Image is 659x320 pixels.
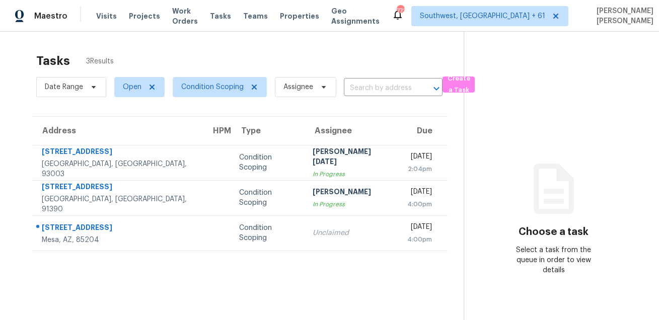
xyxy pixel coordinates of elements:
[344,81,414,96] input: Search by address
[123,82,141,92] span: Open
[313,146,391,169] div: [PERSON_NAME][DATE]
[407,151,432,164] div: [DATE]
[36,56,70,66] h2: Tasks
[32,117,203,145] th: Address
[42,182,195,194] div: [STREET_ADDRESS]
[42,159,195,179] div: [GEOGRAPHIC_DATA], [GEOGRAPHIC_DATA], 93003
[313,199,391,209] div: In Progress
[86,56,114,66] span: 3 Results
[42,235,195,245] div: Mesa, AZ, 85204
[397,6,404,16] div: 773
[429,82,444,96] button: Open
[172,6,198,26] span: Work Orders
[313,169,391,179] div: In Progress
[210,13,231,20] span: Tasks
[313,187,391,199] div: [PERSON_NAME]
[231,117,305,145] th: Type
[420,11,545,21] span: Southwest, [GEOGRAPHIC_DATA] + 61
[407,187,432,199] div: [DATE]
[239,188,297,208] div: Condition Scoping
[407,164,432,174] div: 2:04pm
[42,222,195,235] div: [STREET_ADDRESS]
[407,234,432,245] div: 4:00pm
[443,76,475,93] button: Create a Task
[181,82,244,92] span: Condition Scoping
[243,11,268,21] span: Teams
[239,152,297,173] div: Condition Scoping
[129,11,160,21] span: Projects
[34,11,67,21] span: Maestro
[331,6,380,26] span: Geo Assignments
[45,82,83,92] span: Date Range
[519,227,589,237] h3: Choose a task
[42,146,195,159] div: [STREET_ADDRESS]
[593,6,653,26] span: [PERSON_NAME] [PERSON_NAME]
[407,222,432,234] div: [DATE]
[509,245,598,275] div: Select a task from the queue in order to view details
[96,11,117,21] span: Visits
[239,223,297,243] div: Condition Scoping
[407,199,432,209] div: 4:00pm
[283,82,313,92] span: Assignee
[399,117,448,145] th: Due
[448,73,470,96] span: Create a Task
[313,228,391,238] div: Unclaimed
[280,11,319,21] span: Properties
[203,117,231,145] th: HPM
[305,117,399,145] th: Assignee
[42,194,195,214] div: [GEOGRAPHIC_DATA], [GEOGRAPHIC_DATA], 91390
